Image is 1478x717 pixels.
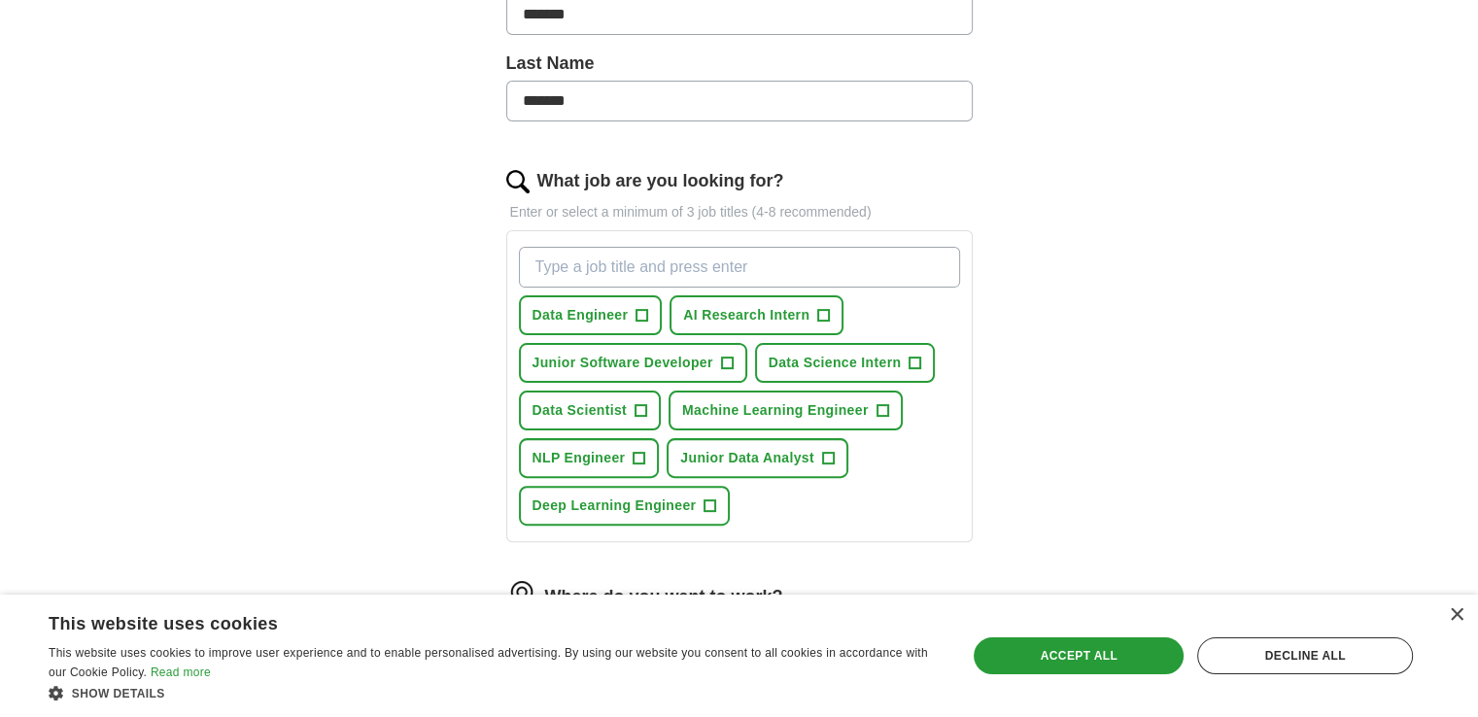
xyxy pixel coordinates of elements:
[533,400,628,421] span: Data Scientist
[670,295,843,335] button: AI Research Intern
[49,606,891,635] div: This website uses cookies
[519,343,747,383] button: Junior Software Developer
[506,202,973,222] p: Enter or select a minimum of 3 job titles (4-8 recommended)
[537,168,784,194] label: What job are you looking for?
[755,343,936,383] button: Data Science Intern
[533,495,697,516] span: Deep Learning Engineer
[680,448,814,468] span: Junior Data Analyst
[533,353,713,373] span: Junior Software Developer
[667,438,848,478] button: Junior Data Analyst
[974,637,1184,674] div: Accept all
[506,51,973,77] label: Last Name
[519,438,660,478] button: NLP Engineer
[669,391,903,430] button: Machine Learning Engineer
[519,295,663,335] button: Data Engineer
[545,584,783,610] label: Where do you want to work?
[519,486,731,526] button: Deep Learning Engineer
[519,391,662,430] button: Data Scientist
[1449,608,1463,623] div: Close
[49,683,940,702] div: Show details
[519,247,960,288] input: Type a job title and press enter
[72,687,165,700] span: Show details
[769,353,902,373] span: Data Science Intern
[49,646,928,679] span: This website uses cookies to improve user experience and to enable personalised advertising. By u...
[151,666,211,679] a: Read more, opens a new window
[533,448,626,468] span: NLP Engineer
[682,400,869,421] span: Machine Learning Engineer
[533,305,629,325] span: Data Engineer
[506,170,530,193] img: search.png
[506,581,537,612] img: location.png
[1197,637,1413,674] div: Decline all
[683,305,809,325] span: AI Research Intern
